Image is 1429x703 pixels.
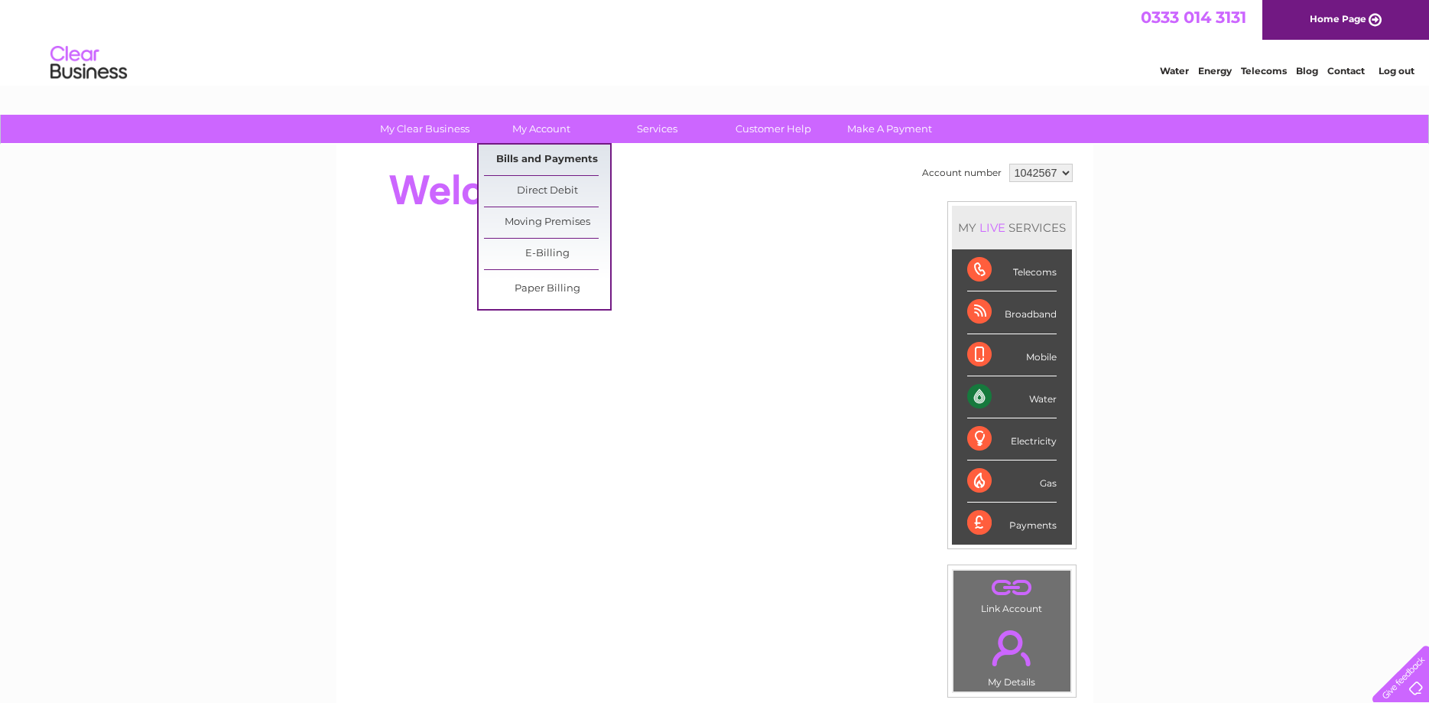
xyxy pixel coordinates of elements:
[478,115,604,143] a: My Account
[484,274,610,304] a: Paper Billing
[484,145,610,175] a: Bills and Payments
[1160,65,1189,76] a: Water
[484,239,610,269] a: E-Billing
[484,207,610,238] a: Moving Premises
[967,461,1057,503] div: Gas
[967,334,1057,376] div: Mobile
[1141,8,1246,27] a: 0333 014 3131
[976,220,1008,235] div: LIVE
[594,115,720,143] a: Services
[1379,65,1414,76] a: Log out
[957,574,1067,601] a: .
[952,206,1072,249] div: MY SERVICES
[967,418,1057,461] div: Electricity
[1327,65,1365,76] a: Contact
[967,376,1057,418] div: Water
[1241,65,1287,76] a: Telecoms
[484,176,610,207] a: Direct Debit
[827,115,953,143] a: Make A Payment
[710,115,836,143] a: Customer Help
[50,40,128,86] img: logo.png
[953,570,1071,618] td: Link Account
[967,503,1057,544] div: Payments
[918,160,1005,186] td: Account number
[1198,65,1232,76] a: Energy
[362,115,488,143] a: My Clear Business
[967,291,1057,334] div: Broadband
[967,249,1057,291] div: Telecoms
[953,617,1071,692] td: My Details
[957,621,1067,675] a: .
[1296,65,1318,76] a: Blog
[354,8,1077,74] div: Clear Business is a trading name of Verastar Limited (registered in [GEOGRAPHIC_DATA] No. 3667643...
